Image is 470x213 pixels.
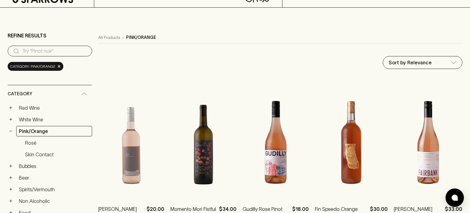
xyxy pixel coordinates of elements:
button: + [8,175,14,181]
a: Rosé [22,138,92,148]
img: Gudilly Rose Pinot Noir 2023 [243,89,309,196]
img: bubble-icon [452,195,458,201]
button: + [8,186,14,192]
button: + [8,198,14,204]
img: Momento Mori Fistful of Flowers 2024 [170,89,237,196]
a: Beer [16,173,92,183]
a: Pink/Orange [16,126,92,136]
span: Category [8,90,32,98]
img: Jules Rosé 2024 [98,89,164,196]
button: + [8,163,14,169]
a: White Wine [16,114,92,125]
a: Skin Contact [22,149,92,160]
a: Non Alcoholic [16,196,92,206]
p: pink/orange [126,34,156,41]
a: Spirits/Vermouth [16,184,92,195]
span: Category: pink/orange [10,63,55,70]
span: × [57,63,61,70]
p: Sort by Relevance [389,59,432,66]
div: Category [8,85,92,103]
a: All Products [98,34,120,41]
button: + [8,105,14,111]
button: + [8,116,14,123]
img: Sutton Grange Fairbank Rose 2023 [394,89,462,196]
p: Refine Results [8,32,47,39]
div: Sort by Relevance [383,56,462,69]
a: Bubbles [16,161,92,171]
a: Red Wine [16,103,92,113]
button: − [8,128,14,134]
input: Try “Pinot noir” [22,46,87,56]
img: Fin Speedo Orange Pinot Gris 2024 [315,89,388,196]
p: › [122,34,124,41]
